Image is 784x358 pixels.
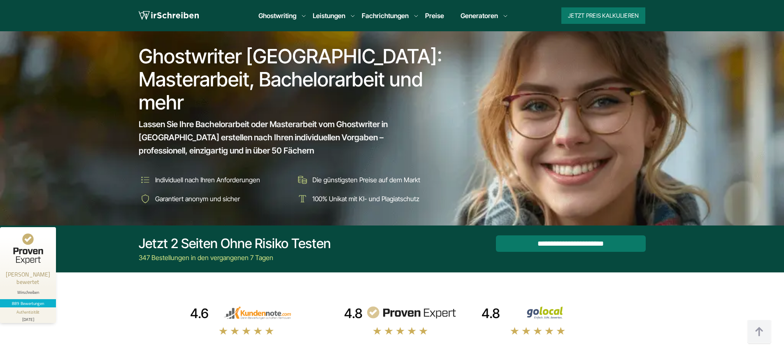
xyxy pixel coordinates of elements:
img: provenexpert reviews [366,306,456,319]
button: Jetzt Preis kalkulieren [561,7,645,24]
img: kundennote [212,306,302,319]
img: Die günstigsten Preise auf dem Markt [296,173,309,186]
h1: Ghostwriter [GEOGRAPHIC_DATA]: Masterarbeit, Bachelorarbeit und mehr [139,45,448,114]
div: Wirschreiben [3,290,53,295]
img: Individuell nach Ihren Anforderungen [139,173,152,186]
img: Wirschreiben Bewertungen [503,306,594,319]
div: 4.6 [190,305,209,322]
a: Fachrichtungen [362,11,409,21]
img: stars [510,326,566,335]
div: 4.8 [344,305,363,322]
li: Individuell nach Ihren Anforderungen [139,173,290,186]
span: Lassen Sie Ihre Bachelorarbeit oder Masterarbeit vom Ghostwriter in [GEOGRAPHIC_DATA] erstellen n... [139,118,433,157]
a: Ghostwriting [258,11,296,21]
a: Leistungen [313,11,345,21]
div: 4.8 [482,305,500,322]
img: 100% Unikat mit KI- und Plagiatschutz [296,192,309,205]
li: 100% Unikat mit KI- und Plagiatschutz [296,192,447,205]
li: Garantiert anonym und sicher [139,192,290,205]
img: stars [219,326,275,335]
li: Die günstigsten Preise auf dem Markt [296,173,447,186]
img: Garantiert anonym und sicher [139,192,152,205]
div: Authentizität [16,309,40,315]
img: stars [372,326,428,335]
div: Jetzt 2 Seiten ohne Risiko testen [139,235,331,252]
div: [DATE] [3,315,53,321]
img: logo wirschreiben [139,9,199,22]
img: button top [747,320,772,344]
div: 347 Bestellungen in den vergangenen 7 Tagen [139,253,331,263]
a: Preise [425,12,444,20]
a: Generatoren [461,11,498,21]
